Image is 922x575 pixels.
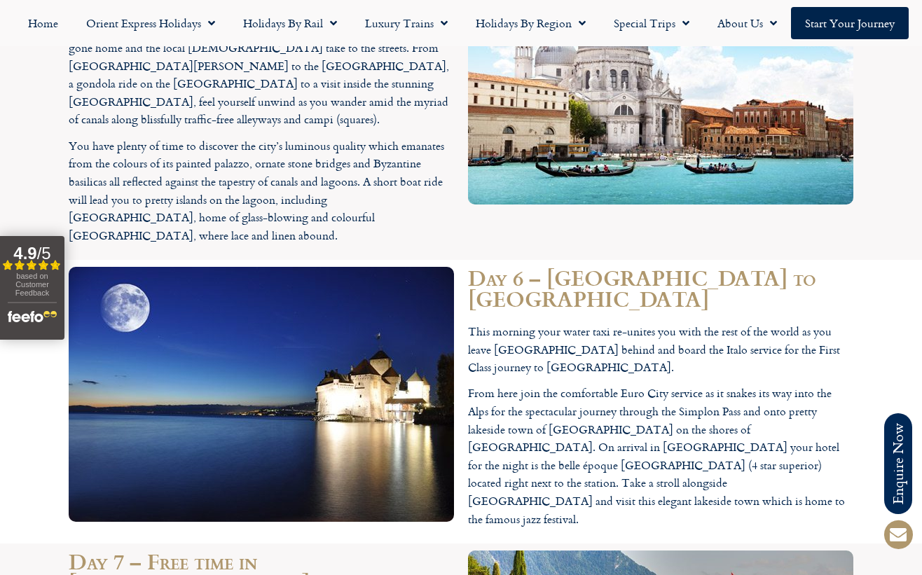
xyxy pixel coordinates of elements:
[7,7,915,39] nav: Menu
[351,7,462,39] a: Luxury Trains
[468,267,853,309] h2: Day 6 – [GEOGRAPHIC_DATA] to [GEOGRAPHIC_DATA]
[462,7,600,39] a: Holidays by Region
[14,7,72,39] a: Home
[468,323,853,377] p: This morning your water taxi re-unites you with the rest of the world as you leave [GEOGRAPHIC_DA...
[600,7,703,39] a: Special Trips
[69,137,454,245] p: You have plenty of time to discover the city’s luminous quality which emanates from the colours o...
[69,4,454,129] p: Step out in [GEOGRAPHIC_DATA] and allow this unique and captivating city to carry where it will. ...
[229,7,351,39] a: Holidays by Rail
[69,267,454,522] img: lake-geneva-night italy by train
[468,385,853,528] p: From here join the comfortable Euro City service as it snakes its way into the Alps for the spect...
[791,7,909,39] a: Start your Journey
[72,7,229,39] a: Orient Express Holidays
[703,7,791,39] a: About Us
